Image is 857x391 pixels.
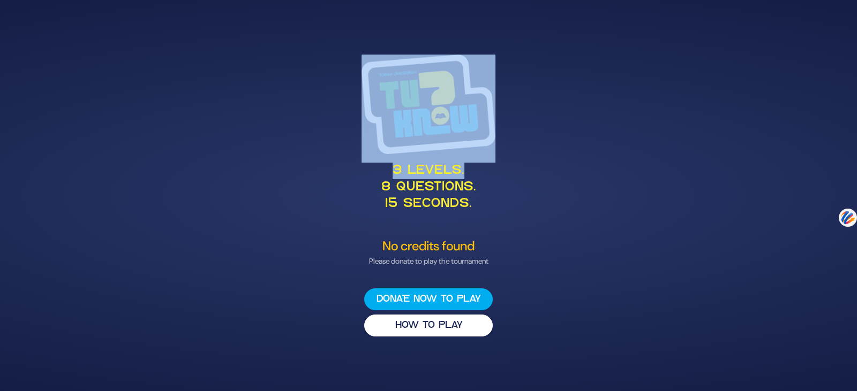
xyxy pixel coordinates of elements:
button: Donate now to play [364,288,493,310]
button: HOW TO PLAY [364,315,493,336]
img: Tournament Logo [362,55,495,154]
img: svg+xml;base64,PHN2ZyB3aWR0aD0iNDQiIGhlaWdodD0iNDQiIHZpZXdCb3g9IjAgMCA0NCA0NCIgZmlsbD0ibm9uZSIgeG... [839,208,857,227]
p: 3 levels. 8 questions. 15 seconds. [167,163,690,213]
p: Please donate to play the tournament [167,256,690,267]
h4: No credits found [167,239,690,254]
